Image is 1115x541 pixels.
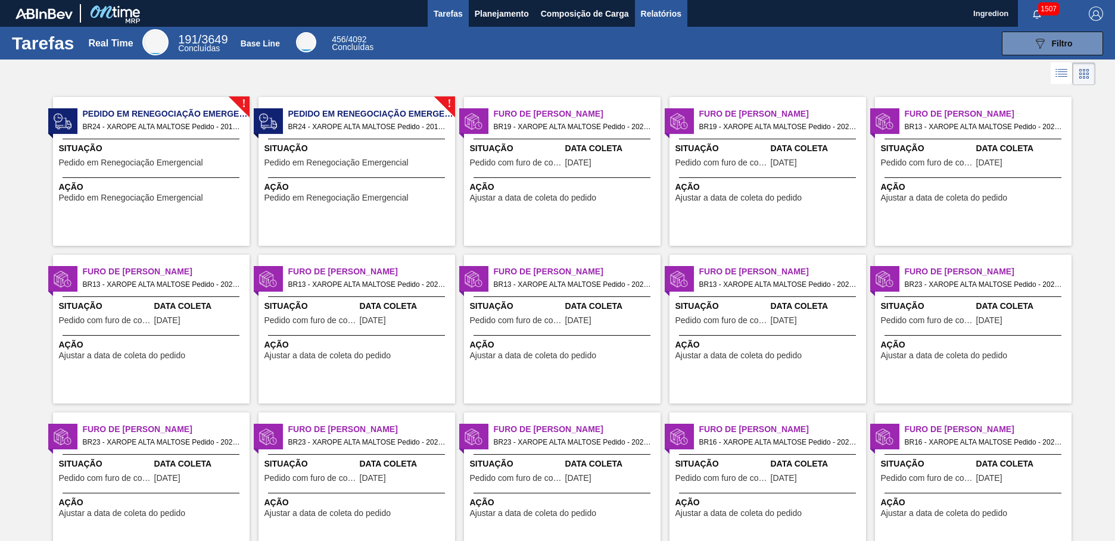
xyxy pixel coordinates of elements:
[905,278,1062,291] span: BR23 - XAROPE ALTA MALTOSE Pedido - 2026252
[470,300,562,312] span: Situação
[360,474,386,483] span: 16/09/2025
[675,339,863,351] span: Ação
[178,43,220,53] span: Concluídas
[675,193,802,202] span: Ajustar a data de coleta do pedido
[259,428,277,446] img: status
[465,428,482,446] img: status
[470,474,562,483] span: Pedido com furo de coleta
[54,112,71,130] img: status
[264,181,452,193] span: Ação
[670,112,688,130] img: status
[54,270,71,288] img: status
[178,33,228,46] span: / 3649
[1038,2,1059,15] span: 1507
[1002,32,1103,55] button: Filtro
[465,270,482,288] img: status
[565,458,658,470] span: Data Coleta
[296,32,316,52] div: Base Line
[699,423,866,436] span: Furo de Coleta
[976,300,1069,312] span: Data Coleta
[771,316,797,325] span: 16/09/2025
[264,496,452,509] span: Ação
[59,496,247,509] span: Ação
[264,158,409,167] span: Pedido em Renegociação Emergencial
[12,36,74,50] h1: Tarefas
[494,120,651,133] span: BR19 - XAROPE ALTA MALTOSE Pedido - 2026314
[264,193,409,202] span: Pedido em Renegociação Emergencial
[470,142,562,155] span: Situação
[154,474,180,483] span: 15/09/2025
[699,436,857,449] span: BR16 - XAROPE ALTA MALTOSE Pedido - 2026145
[976,458,1069,470] span: Data Coleta
[675,351,802,360] span: Ajustar a data de coleta do pedido
[565,316,591,325] span: 16/09/2025
[332,42,373,52] span: Concluídas
[905,120,1062,133] span: BR13 - XAROPE ALTA MALTOSE Pedido - 2026223
[154,458,247,470] span: Data Coleta
[675,496,863,509] span: Ação
[264,458,357,470] span: Situação
[83,423,250,436] span: Furo de Coleta
[565,300,658,312] span: Data Coleta
[142,29,169,55] div: Real Time
[264,316,357,325] span: Pedido com furo de coleta
[881,181,1069,193] span: Ação
[976,158,1002,167] span: 11/09/2025
[59,351,186,360] span: Ajustar a data de coleta do pedido
[675,181,863,193] span: Ação
[154,316,180,325] span: 11/09/2025
[360,316,386,325] span: 15/09/2025
[771,142,863,155] span: Data Coleta
[54,428,71,446] img: status
[288,278,446,291] span: BR13 - XAROPE ALTA MALTOSE Pedido - 2026323
[641,7,681,21] span: Relatórios
[1051,62,1073,85] div: Visão em Lista
[876,270,893,288] img: status
[494,265,661,278] span: Furo de Coleta
[88,38,133,49] div: Real Time
[675,158,768,167] span: Pedido com furo de coleta
[264,351,391,360] span: Ajustar a data de coleta do pedido
[675,316,768,325] span: Pedido com furo de coleta
[881,458,973,470] span: Situação
[541,7,629,21] span: Composição de Carga
[59,142,247,155] span: Situação
[771,474,797,483] span: 11/09/2025
[905,108,1072,120] span: Furo de Coleta
[332,36,373,51] div: Base Line
[881,316,973,325] span: Pedido com furo de coleta
[470,496,658,509] span: Ação
[675,142,768,155] span: Situação
[288,120,446,133] span: BR24 - XAROPE ALTA MALTOSE Pedido - 2018591
[905,423,1072,436] span: Furo de Coleta
[83,278,240,291] span: BR13 - XAROPE ALTA MALTOSE Pedido - 2026224
[1073,62,1095,85] div: Visão em Cards
[264,509,391,518] span: Ajustar a data de coleta do pedido
[264,339,452,351] span: Ação
[876,112,893,130] img: status
[59,193,203,202] span: Pedido em Renegociação Emergencial
[241,39,280,48] div: Base Line
[178,33,198,46] span: 191
[881,351,1008,360] span: Ajustar a data de coleta do pedido
[83,436,240,449] span: BR23 - XAROPE ALTA MALTOSE Pedido - 2026302
[905,265,1072,278] span: Furo de Coleta
[59,474,151,483] span: Pedido com furo de coleta
[881,142,973,155] span: Situação
[699,120,857,133] span: BR19 - XAROPE ALTA MALTOSE Pedido - 2026318
[360,300,452,312] span: Data Coleta
[494,423,661,436] span: Furo de Coleta
[565,158,591,167] span: 14/09/2025
[59,509,186,518] span: Ajustar a data de coleta do pedido
[470,339,658,351] span: Ação
[154,300,247,312] span: Data Coleta
[1089,7,1103,21] img: Logout
[494,278,651,291] span: BR13 - XAROPE ALTA MALTOSE Pedido - 2026324
[881,509,1008,518] span: Ajustar a data de coleta do pedido
[976,316,1002,325] span: 12/09/2025
[470,193,597,202] span: Ajustar a data de coleta do pedido
[264,474,357,483] span: Pedido com furo de coleta
[494,436,651,449] span: BR23 - XAROPE ALTA MALTOSE Pedido - 2026305
[288,108,455,120] span: Pedido em Renegociação Emergencial
[178,35,228,52] div: Real Time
